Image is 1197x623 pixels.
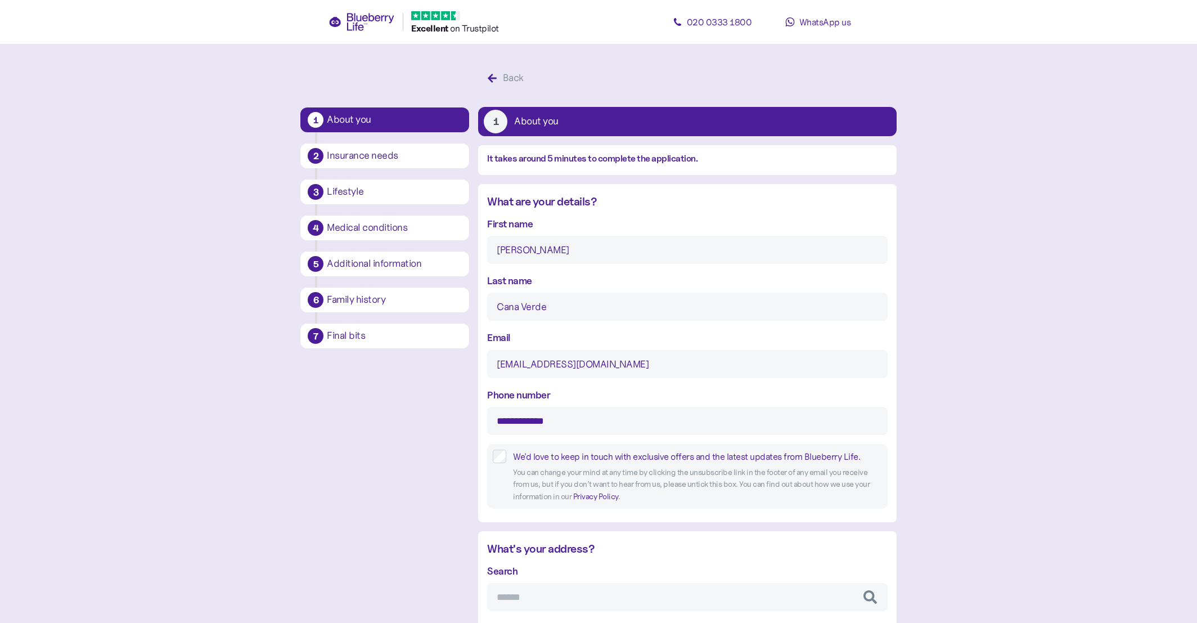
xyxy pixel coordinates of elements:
[300,180,469,204] button: 3Lifestyle
[487,216,533,231] label: First name
[487,350,887,378] input: name@example.com
[327,115,462,125] div: About you
[487,540,887,558] div: What's your address?
[308,220,323,236] div: 4
[327,259,462,269] div: Additional information
[327,295,462,305] div: Family history
[327,151,462,161] div: Insurance needs
[308,256,323,272] div: 5
[687,16,752,28] span: 020 0333 1800
[573,491,618,501] a: Privacy Policy
[514,116,559,127] div: About you
[487,330,511,345] label: Email
[487,563,517,579] label: Search
[513,450,881,464] div: We'd love to keep in touch with exclusive offers and the latest updates from Blueberry Life.
[300,144,469,168] button: 2Insurance needs
[661,11,763,33] a: 020 0333 1800
[327,187,462,197] div: Lifestyle
[487,387,550,402] label: Phone number
[308,292,323,308] div: 6
[300,288,469,312] button: 6Family history
[450,23,499,34] span: on Trustpilot
[487,193,887,210] div: What are your details?
[487,273,532,288] label: Last name
[503,70,524,86] div: Back
[308,112,323,128] div: 1
[300,216,469,240] button: 4Medical conditions
[300,252,469,276] button: 5Additional information
[478,107,896,136] button: 1About you
[308,148,323,164] div: 2
[478,66,536,90] button: Back
[411,23,450,34] span: Excellent ️
[300,324,469,348] button: 7Final bits
[484,110,507,133] div: 1
[308,328,323,344] div: 7
[327,223,462,233] div: Medical conditions
[327,331,462,341] div: Final bits
[487,152,887,166] div: It takes around 5 minutes to complete the application.
[513,467,881,503] div: You can change your mind at any time by clicking the unsubscribe link in the footer of any email ...
[799,16,851,28] span: WhatsApp us
[300,107,469,132] button: 1About you
[308,184,323,200] div: 3
[767,11,868,33] a: WhatsApp us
